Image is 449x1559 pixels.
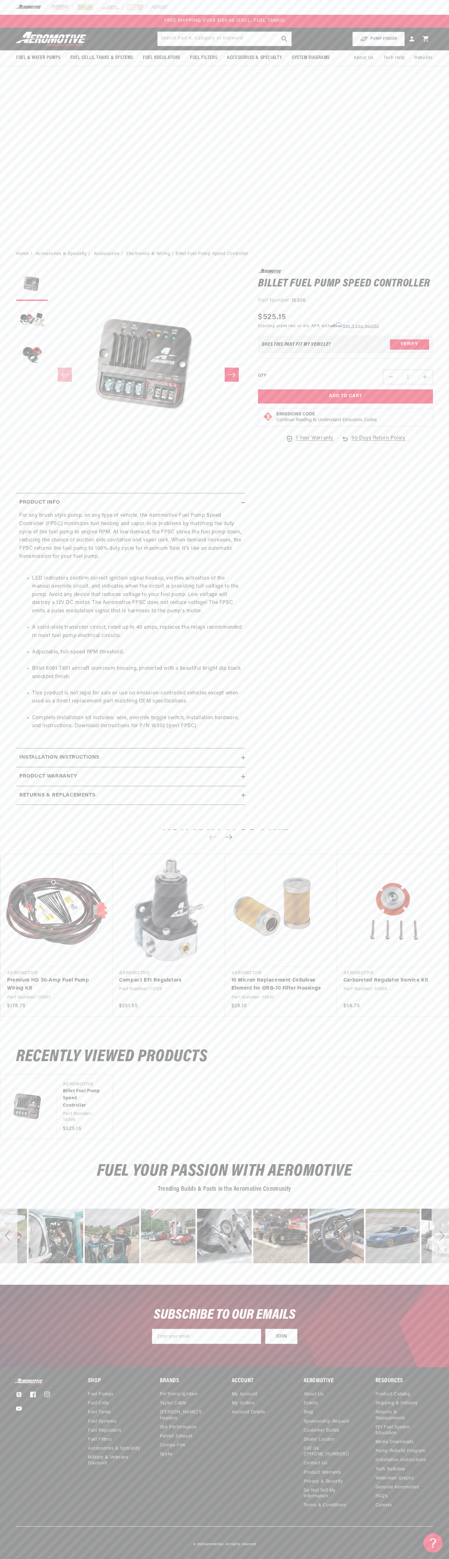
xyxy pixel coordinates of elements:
[141,1209,195,1263] div: Photo from a Shopper
[343,976,436,985] a: Carbureted Regulator Service Kit
[58,368,72,382] button: Slide left
[376,1465,405,1474] a: Tech Bulletins
[287,50,334,65] summary: System Diagrams
[331,323,342,328] span: Affirm
[16,55,61,61] span: Fuel & Water Pumps
[232,1392,257,1399] a: My Account
[160,1408,212,1423] a: [PERSON_NAME]’s Headers
[258,323,379,329] p: Starting at /mo or 0% APR with .
[343,324,379,328] a: See if you qualify - Learn more about Affirm Financing (opens in modal)
[276,412,377,423] button: Emissions CodeContinue Reading to Understand Emissions Codes
[304,1417,350,1426] a: Sponsorship Request
[410,50,438,66] summary: Rebuilds
[225,1543,256,1546] small: All rights reserved
[197,1209,252,1263] div: Photo from a Shopper
[225,368,239,382] button: Slide right
[304,1426,340,1435] a: Customer Builds
[304,1459,328,1468] a: Contact Us
[376,1483,419,1492] a: Genuine Aeromotive
[70,55,133,61] span: Fuel Cells, Tanks & Systems
[154,1308,296,1322] span: SUBSCRIBE TO OUR EMAILS
[286,434,333,443] a: 1 Year Warranty
[88,1453,145,1468] a: Military & Veterans Discount
[263,412,273,422] img: Emissions code
[160,1423,197,1432] a: JBA Performance
[29,1209,83,1263] div: Photo from a Shopper
[16,1164,433,1179] h2: Fuel Your Passion with Aeromotive
[253,1209,308,1263] div: Photo from a Shopper
[32,648,242,657] li: Adjustable, full-speed RPM threshold.
[232,1399,255,1408] a: My Orders
[94,251,120,258] a: Accessories
[143,55,180,61] span: Fuel Regulators
[341,434,406,449] a: 90 Days Return Policy
[258,389,433,404] button: Add to Cart
[158,32,292,46] input: Search by Part Number, Category or Keyword
[63,1088,100,1109] a: Billet Fuel Pump Speed Controller
[185,50,222,65] summary: Fuel Filters
[160,1432,192,1441] a: Patriot Exhaust
[16,339,48,371] button: Load image 3 in gallery view
[379,50,410,66] summary: Tech Help
[206,830,220,844] button: Previous slide
[231,976,324,993] a: 10 Micron Replacement Cellulose Element for ORB-10 Filter Housings
[14,31,94,47] img: Aeromotive
[304,1486,356,1501] a: Do Not Sell My Information
[376,1423,428,1438] a: EFI Fuel System Education
[276,412,315,417] strong: Emissions Code
[304,1435,335,1444] a: Dealer Locator
[205,1543,223,1546] a: Aeromotive
[16,1049,433,1064] h2: Recently Viewed Products
[16,269,245,480] media-gallery: Gallery Viewer
[258,311,286,323] span: $525.15
[262,342,331,347] div: Does This part fit My vehicle?
[390,339,429,350] button: Verify
[88,1392,114,1399] a: Fuel Pumps
[276,417,377,423] p: Continue Reading to Understand Emissions Codes
[19,791,95,800] h2: Returns & replacements
[304,1468,341,1477] a: Product Warranty
[119,976,212,985] a: Compact EFI Regulators
[32,689,242,706] li: This product is not legal for sale or use on emission-controlled vehicles except when used as a d...
[32,575,242,616] li: LED indicators confirm correct ignition signal hookup, verifies activation of the manual override...
[197,1209,252,1263] div: image number 34
[376,1392,410,1399] a: Product Catalog
[16,493,245,512] summary: Product Info
[309,1209,364,1263] div: Photo from a Shopper
[65,50,138,65] summary: Fuel Cells, Tanks & Systems
[16,748,245,767] summary: Installation Instructions
[190,55,217,61] span: Fuel Filters
[304,1501,347,1510] a: Terms & Conditions
[19,498,60,507] h2: Product Info
[88,1444,140,1453] a: Accessories & Speciality
[16,251,29,258] a: Home
[351,434,406,449] span: 90 Days Return Policy
[16,786,245,805] summary: Returns & replacements
[376,1474,414,1483] a: Waterman Graphs
[291,298,306,303] strong: 16306
[366,1209,420,1263] div: Photo from a Shopper
[176,251,248,258] li: Billet Fuel Pump Speed Controller
[376,1438,414,1447] a: Media Downloads
[160,1392,198,1399] a: PerTronix Ignition
[164,18,285,23] span: FREE SHIPPING OVER $109.00 (EXCL. FUEL TANKS)
[349,50,379,66] a: About Us
[281,324,288,328] span: $48
[158,1186,291,1192] span: Trending Builds & Posts in the Aeromotive Community
[160,1450,173,1459] a: Spyke
[88,1408,111,1417] a: Fuel Tanks
[32,714,242,730] li: Complete installation kit includes: wire, override toggle switch, installation hardware, and inst...
[432,1209,449,1263] div: Next
[376,1447,426,1456] a: Pump Rebuild Program
[376,1408,428,1423] a: Returns & Replacements
[29,1209,83,1263] div: image number 31
[304,1477,343,1486] a: Privacy & Security
[253,1209,308,1263] div: image number 35
[376,1501,392,1510] a: Careers
[258,373,266,379] label: QTY
[126,251,170,258] a: Electronics & Wiring
[88,1426,122,1435] a: Fuel Regulators
[19,754,99,762] h2: Installation Instructions
[152,1329,261,1344] input: Enter your email
[141,1209,195,1263] div: image number 33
